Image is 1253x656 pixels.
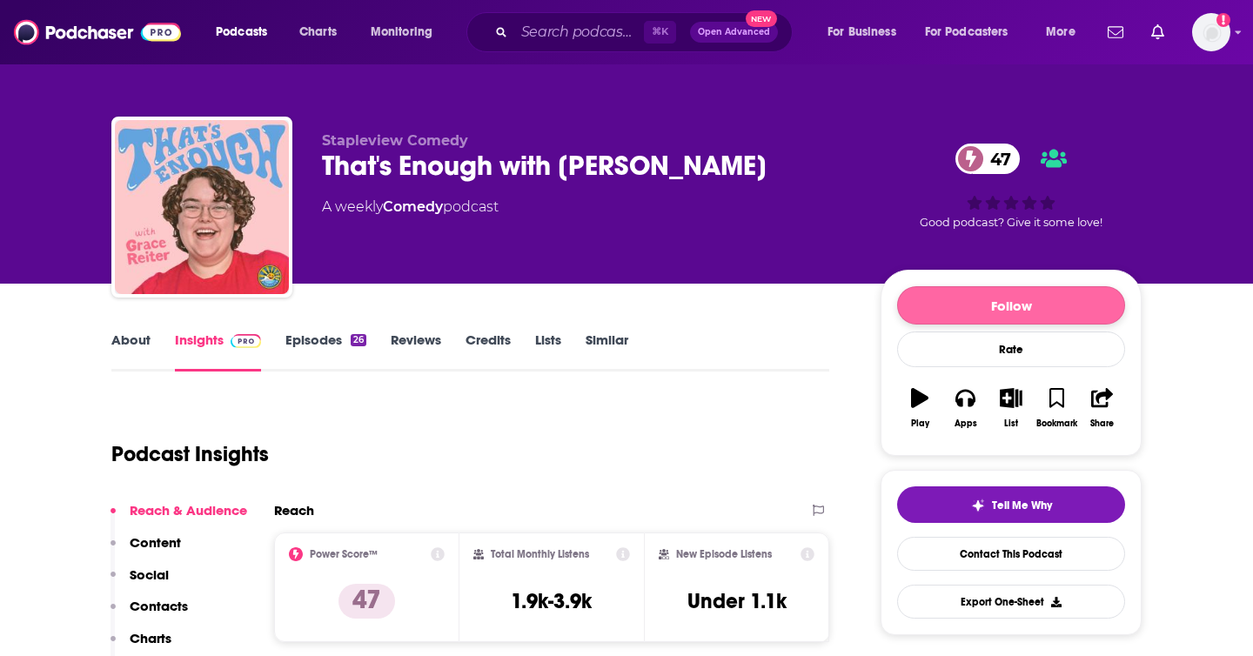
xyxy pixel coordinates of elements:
[925,20,1008,44] span: For Podcasters
[338,584,395,619] p: 47
[322,132,468,149] span: Stapleview Comedy
[815,18,918,46] button: open menu
[130,598,188,614] p: Contacts
[586,331,628,372] a: Similar
[881,132,1142,240] div: 47Good podcast? Give it some love!
[371,20,432,44] span: Monitoring
[130,566,169,583] p: Social
[351,334,366,346] div: 26
[111,598,188,630] button: Contacts
[111,534,181,566] button: Content
[231,334,261,348] img: Podchaser Pro
[204,18,290,46] button: open menu
[955,418,977,429] div: Apps
[687,588,787,614] h3: Under 1.1k
[1192,13,1230,51] img: User Profile
[111,331,151,372] a: About
[383,198,443,215] a: Comedy
[992,499,1052,512] span: Tell Me Why
[690,22,778,43] button: Open AdvancedNew
[175,331,261,372] a: InsightsPodchaser Pro
[897,331,1125,367] div: Rate
[1216,13,1230,27] svg: Add a profile image
[111,566,169,599] button: Social
[676,548,772,560] h2: New Episode Listens
[897,585,1125,619] button: Export One-Sheet
[115,120,289,294] img: That's Enough with Grace Reiter
[322,197,499,218] div: A weekly podcast
[466,331,511,372] a: Credits
[1101,17,1130,47] a: Show notifications dropdown
[130,534,181,551] p: Content
[955,144,1020,174] a: 47
[1192,13,1230,51] button: Show profile menu
[216,20,267,44] span: Podcasts
[391,331,441,372] a: Reviews
[1036,418,1077,429] div: Bookmark
[274,502,314,519] h2: Reach
[1090,418,1114,429] div: Share
[1004,418,1018,429] div: List
[897,286,1125,325] button: Follow
[897,377,942,439] button: Play
[973,144,1020,174] span: 47
[1192,13,1230,51] span: Logged in as heidiv
[746,10,777,27] span: New
[1144,17,1171,47] a: Show notifications dropdown
[491,548,589,560] h2: Total Monthly Listens
[1046,20,1075,44] span: More
[130,630,171,646] p: Charts
[14,16,181,49] img: Podchaser - Follow, Share and Rate Podcasts
[511,588,592,614] h3: 1.9k-3.9k
[310,548,378,560] h2: Power Score™
[920,216,1102,229] span: Good podcast? Give it some love!
[358,18,455,46] button: open menu
[942,377,988,439] button: Apps
[535,331,561,372] a: Lists
[914,18,1034,46] button: open menu
[285,331,366,372] a: Episodes26
[897,486,1125,523] button: tell me why sparkleTell Me Why
[288,18,347,46] a: Charts
[897,537,1125,571] a: Contact This Podcast
[1034,377,1079,439] button: Bookmark
[514,18,644,46] input: Search podcasts, credits, & more...
[988,377,1034,439] button: List
[911,418,929,429] div: Play
[111,502,247,534] button: Reach & Audience
[130,502,247,519] p: Reach & Audience
[828,20,896,44] span: For Business
[483,12,809,52] div: Search podcasts, credits, & more...
[698,28,770,37] span: Open Advanced
[111,441,269,467] h1: Podcast Insights
[299,20,337,44] span: Charts
[971,499,985,512] img: tell me why sparkle
[1034,18,1097,46] button: open menu
[1080,377,1125,439] button: Share
[644,21,676,44] span: ⌘ K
